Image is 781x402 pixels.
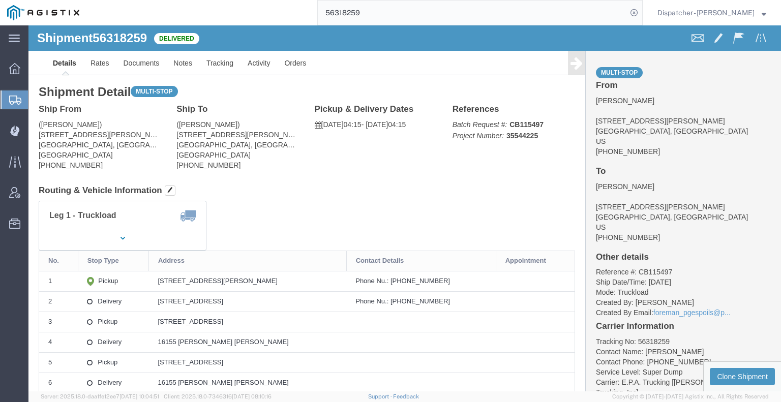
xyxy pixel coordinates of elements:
[119,393,159,399] span: [DATE] 10:04:51
[393,393,419,399] a: Feedback
[7,5,79,20] img: logo
[612,392,769,401] span: Copyright © [DATE]-[DATE] Agistix Inc., All Rights Reserved
[41,393,159,399] span: Server: 2025.18.0-daa1fe12ee7
[368,393,394,399] a: Support
[657,7,767,19] button: Dispatcher - [PERSON_NAME]
[657,7,755,18] span: Dispatcher - Cameron Bowman
[164,393,272,399] span: Client: 2025.18.0-7346316
[232,393,272,399] span: [DATE] 08:10:16
[318,1,627,25] input: Search for shipment number, reference number
[28,25,781,391] iframe: FS Legacy Container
